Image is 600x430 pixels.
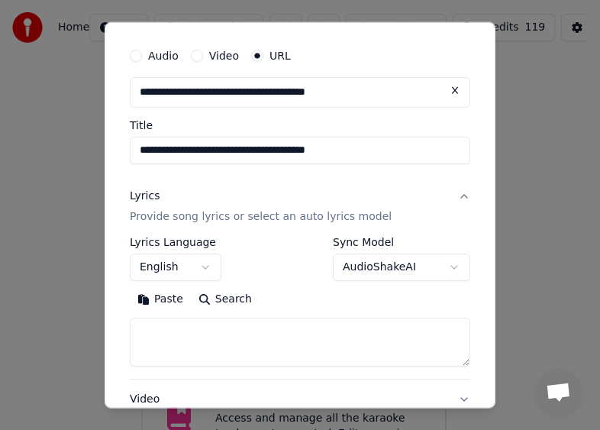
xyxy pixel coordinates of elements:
[269,50,291,60] label: URL
[130,287,191,312] button: Paste
[130,237,470,379] div: LyricsProvide song lyrics or select an auto lyrics model
[333,237,470,247] label: Sync Model
[130,119,470,130] label: Title
[130,209,392,225] p: Provide song lyrics or select an auto lyrics model
[130,392,415,428] div: Video
[148,50,179,60] label: Audio
[130,188,160,203] div: Lyrics
[130,176,470,237] button: LyricsProvide song lyrics or select an auto lyrics model
[191,287,260,312] button: Search
[209,50,239,60] label: Video
[130,237,221,247] label: Lyrics Language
